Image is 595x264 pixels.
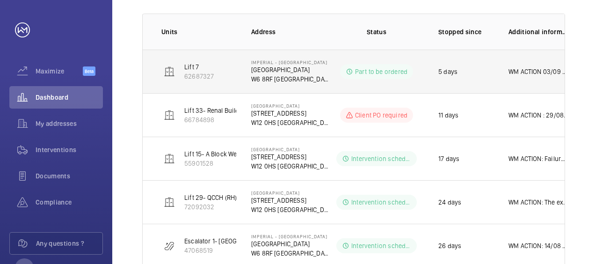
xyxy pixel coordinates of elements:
span: My addresses [36,119,103,128]
p: Stopped since [438,27,493,37]
p: [GEOGRAPHIC_DATA] [251,190,330,196]
p: 72092032 [184,202,275,212]
p: 62687327 [184,72,214,81]
p: 17 days [438,154,459,163]
p: W6 8RF [GEOGRAPHIC_DATA] [251,74,330,84]
p: Lift 33- Renal Building (LH) Building 555 [184,106,301,115]
span: Dashboard [36,93,103,102]
span: Any questions ? [36,239,102,248]
img: elevator.svg [164,110,175,121]
span: Documents [36,171,103,181]
p: WM ACTION: The existing Drive is faulty and requires a repair at a specialist facility. Our Engin... [508,198,568,207]
p: 5 days [438,67,457,76]
p: Status [336,27,417,37]
span: Maximize [36,66,83,76]
p: 26 days [438,241,461,250]
p: Lift 15- A Block West (RH) Building 201 [184,149,293,159]
p: [GEOGRAPHIC_DATA] [251,103,330,109]
p: Additional information [508,27,568,37]
p: 11 days [438,110,458,120]
p: W12 0HS [GEOGRAPHIC_DATA] [251,161,330,171]
p: W6 8RF [GEOGRAPHIC_DATA] [251,249,330,258]
p: 55901528 [184,159,293,168]
p: WM ACTION: Failure of Lift is related to an obsolete control Board. The has to be repaired as rep... [508,154,568,163]
p: Imperial - [GEOGRAPHIC_DATA] [251,59,330,65]
p: Client PO required [355,110,407,120]
span: Beta [83,66,95,76]
p: [STREET_ADDRESS] [251,152,330,161]
p: 66784898 [184,115,301,125]
p: Units [161,27,236,37]
p: [GEOGRAPHIC_DATA] [251,65,330,74]
img: elevator.svg [164,153,175,164]
span: Interventions [36,145,103,154]
p: Escalator 1- [GEOGRAPHIC_DATA] ([GEOGRAPHIC_DATA]) [184,236,341,246]
p: Intervention scheduled [351,241,411,250]
p: 47068519 [184,246,341,255]
img: elevator.svg [164,197,175,208]
p: W12 0HS [GEOGRAPHIC_DATA] [251,118,330,127]
p: Lift 7 [184,62,214,72]
p: [GEOGRAPHIC_DATA] [251,239,330,249]
p: Lift 29- QCCH (RH) Building 101] [184,193,275,202]
p: WM ACTION: 14/08 on completing previous repair works the Team discovered the handrail on Escalato... [508,241,568,250]
p: Imperial - [GEOGRAPHIC_DATA] [251,234,330,239]
p: Part to be ordered [355,67,407,76]
p: WM ACTION : 29/08 Replacement Main Contactor to be replaced. Part identified and is available 3-5... [508,110,568,120]
img: elevator.svg [164,66,175,77]
p: [STREET_ADDRESS] [251,109,330,118]
img: escalator.svg [164,240,175,251]
p: Address [251,27,330,37]
p: 24 days [438,198,461,207]
p: [STREET_ADDRESS] [251,196,330,205]
span: Compliance [36,198,103,207]
p: WM ACTION 03/09 Response to callout, in car comms not working due to expired SIM. Hospital reques... [508,67,568,76]
p: [GEOGRAPHIC_DATA] [251,147,330,152]
p: Intervention scheduled [351,154,411,163]
p: Intervention scheduled [351,198,411,207]
p: W12 0HS [GEOGRAPHIC_DATA] [251,205,330,214]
